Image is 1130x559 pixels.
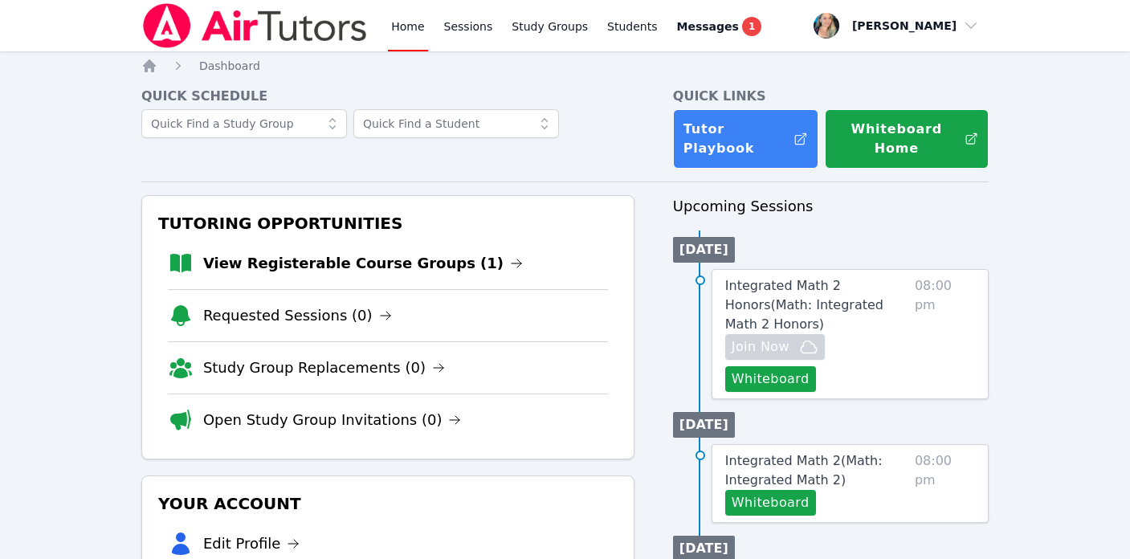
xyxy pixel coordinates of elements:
button: Whiteboard [725,490,816,516]
span: 1 [742,17,761,36]
button: Join Now [725,334,825,360]
a: Integrated Math 2(Math: Integrated Math 2) [725,451,908,490]
span: Dashboard [199,59,260,72]
span: Integrated Math 2 ( Math: Integrated Math 2 ) [725,453,883,488]
span: 08:00 pm [915,276,975,392]
button: Whiteboard Home [825,109,989,169]
button: Whiteboard [725,366,816,392]
a: Integrated Math 2 Honors(Math: Integrated Math 2 Honors) [725,276,908,334]
a: Open Study Group Invitations (0) [203,409,462,431]
a: View Registerable Course Groups (1) [203,252,523,275]
li: [DATE] [673,412,735,438]
a: Study Group Replacements (0) [203,357,445,379]
input: Quick Find a Study Group [141,109,347,138]
h3: Your Account [155,489,621,518]
a: Dashboard [199,58,260,74]
h3: Upcoming Sessions [673,195,989,218]
span: Join Now [732,337,789,357]
h3: Tutoring Opportunities [155,209,621,238]
a: Edit Profile [203,532,300,555]
span: Messages [677,18,739,35]
span: Integrated Math 2 Honors ( Math: Integrated Math 2 Honors ) [725,278,883,332]
span: 08:00 pm [915,451,975,516]
img: Air Tutors [141,3,369,48]
nav: Breadcrumb [141,58,989,74]
h4: Quick Links [673,87,989,106]
input: Quick Find a Student [353,109,559,138]
a: Requested Sessions (0) [203,304,392,327]
li: [DATE] [673,237,735,263]
h4: Quick Schedule [141,87,634,106]
a: Tutor Playbook [673,109,818,169]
